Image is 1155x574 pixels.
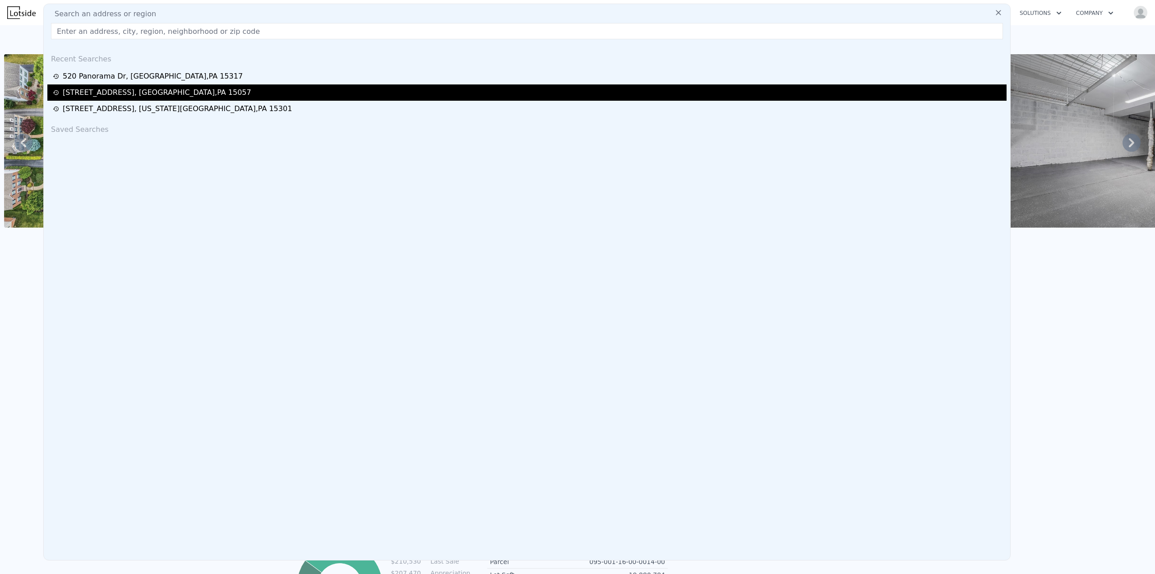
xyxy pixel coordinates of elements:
div: [STREET_ADDRESS] , [GEOGRAPHIC_DATA] , PA 15057 [63,87,251,98]
button: Company [1069,5,1121,21]
div: 095-001-16-00-0014-00 [577,557,665,566]
input: Enter an address, city, region, neighborhood or zip code [51,23,1003,39]
img: Sale: 156582917 Parcel: 95387276 [4,54,236,228]
div: 520 Panorama Dr , [GEOGRAPHIC_DATA] , PA 15317 [63,71,243,82]
a: [STREET_ADDRESS], [US_STATE][GEOGRAPHIC_DATA],PA 15301 [53,103,1004,114]
a: 520 Panorama Dr, [GEOGRAPHIC_DATA],PA 15317 [53,71,1004,82]
span: Search an address or region [47,9,156,19]
div: Recent Searches [47,47,1007,68]
td: $210,530 [390,556,421,566]
div: [STREET_ADDRESS] , [US_STATE][GEOGRAPHIC_DATA] , PA 15301 [63,103,292,114]
div: Parcel [490,557,577,566]
td: Last Sale [429,556,469,566]
button: Solutions [1012,5,1069,21]
img: avatar [1133,5,1148,20]
a: [STREET_ADDRESS], [GEOGRAPHIC_DATA],PA 15057 [53,87,1004,98]
div: Saved Searches [47,117,1007,139]
img: Lotside [7,6,36,19]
